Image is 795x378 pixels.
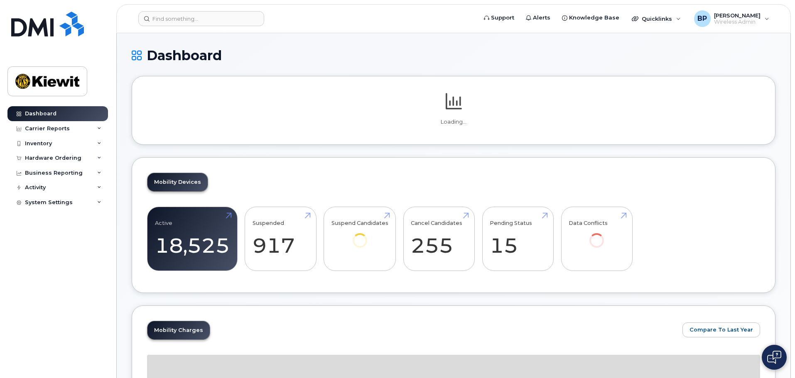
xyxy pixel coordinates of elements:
[689,326,753,334] span: Compare To Last Year
[682,322,760,337] button: Compare To Last Year
[147,118,760,126] p: Loading...
[155,212,230,266] a: Active 18,525
[331,212,388,259] a: Suspend Candidates
[490,212,546,266] a: Pending Status 15
[132,48,775,63] h1: Dashboard
[411,212,467,266] a: Cancel Candidates 255
[147,321,210,339] a: Mobility Charges
[253,212,309,266] a: Suspended 917
[767,351,781,364] img: Open chat
[147,173,208,191] a: Mobility Devices
[569,212,625,259] a: Data Conflicts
